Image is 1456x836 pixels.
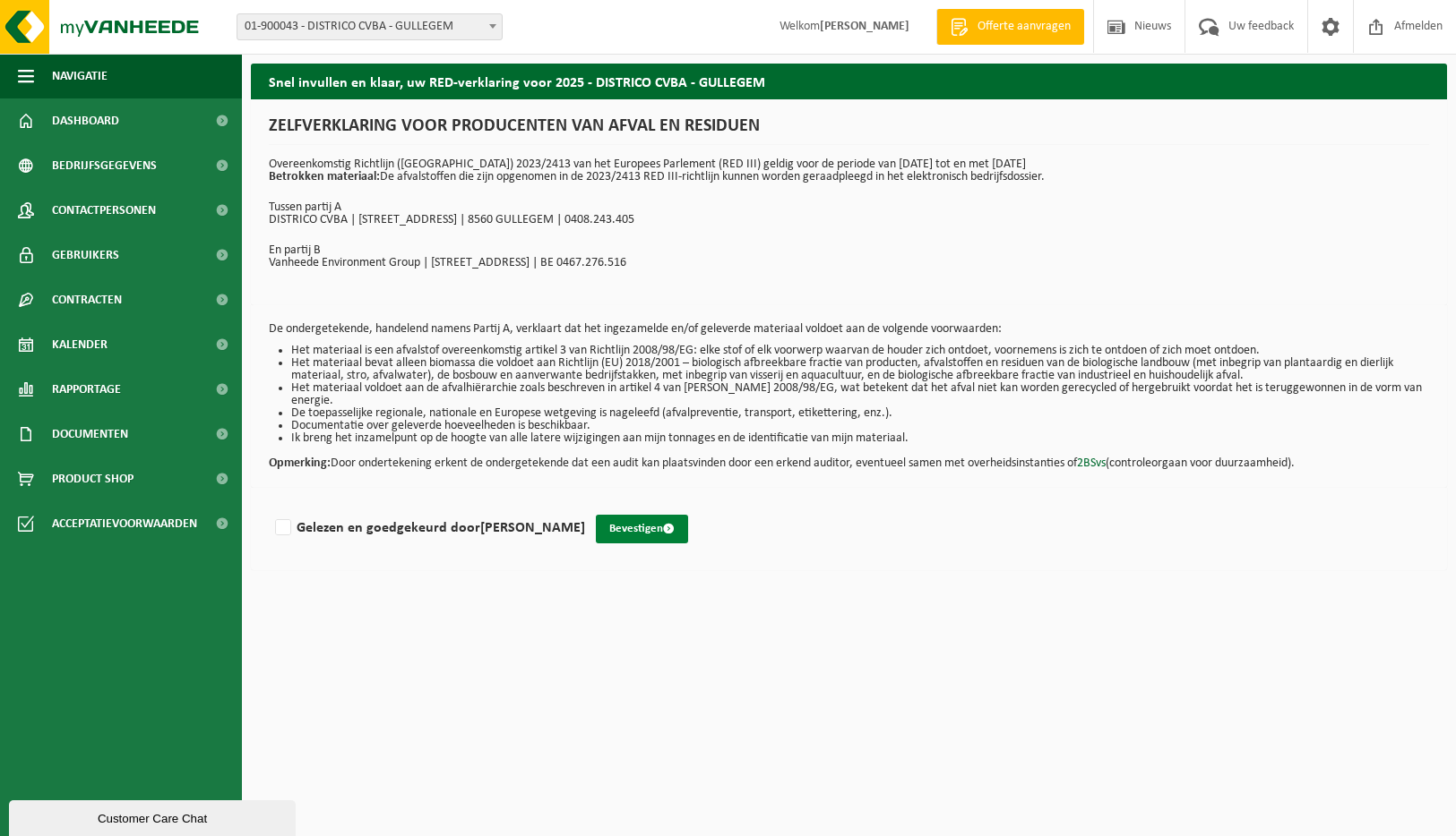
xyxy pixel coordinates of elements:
p: DISTRICO CVBA | [STREET_ADDRESS] | 8560 GULLEGEM | 0408.243.405 [269,214,1429,226]
h1: ZELFVERKLARING VOOR PRODUCENTEN VAN AFVAL EN RESIDUEN [269,117,1429,145]
li: Documentatie over geleverde hoeveelheden is beschikbaar. [291,420,1429,432]
span: Product Shop [52,456,134,501]
span: Bedrijfsgegevens [52,143,157,188]
span: Kalender [52,322,108,367]
button: Bevestigen [596,515,688,543]
span: Rapportage [52,367,121,412]
strong: [PERSON_NAME] [480,521,585,535]
span: Offerte aanvragen [973,18,1075,36]
strong: Opmerking: [269,456,331,470]
span: Contactpersonen [52,188,156,233]
strong: [PERSON_NAME] [820,20,909,33]
p: Vanheede Environment Group | [STREET_ADDRESS] | BE 0467.276.516 [269,257,1429,269]
li: Ik breng het inzamelpunt op de hoogte van alle latere wijzigingen aan mijn tonnages en de identif... [291,432,1429,445]
iframe: chat widget [9,797,299,836]
span: Documenten [52,412,128,456]
li: Het materiaal is een afvalstof overeenkomstig artikel 3 van Richtlijn 2008/98/EG: elke stof of el... [291,345,1429,357]
span: Acceptatievoorwaarden [52,501,197,546]
p: Tussen partij A [269,201,1429,214]
p: Door ondertekening erkent de ondergetekende dat een audit kan plaatsvinden door een erkend audito... [269,445,1429,470]
a: Offerte aanvragen [936,9,1084,45]
span: 01-900043 - DISTRICO CVBA - GULLEGEM [237,14,502,39]
span: Gebruikers [52,233,119,277]
p: En partij B [269,244,1429,257]
p: Overeenkomstig Richtlijn ([GEOGRAPHIC_DATA]) 2023/2413 van het Europees Parlement (RED III) geldi... [269,158,1429,183]
p: De ondergetekende, handelend namens Partij A, verklaart dat het ingezamelde en/of geleverde mater... [269,323,1429,336]
strong: Betrokken materiaal: [269,170,380,183]
li: Het materiaal bevat alleen biomassa die voldoet aan Richtlijn (EU) 2018/2001 – biologisch afbreek... [291,357,1429,382]
span: 01-900043 - DISTRICO CVBA - GULLEGEM [237,13,503,40]
span: Contracten [52,277,122,322]
span: Dashboard [52,98,119,143]
label: Gelezen en goedgekeurd door [271,515,585,542]
li: De toepasselijke regionale, nationale en Europese wetgeving is nageleefd (afvalpreventie, transpo... [291,407,1429,420]
li: Het materiaal voldoet aan de afvalhiërarchie zoals beschreven in artikel 4 van [PERSON_NAME] 2008... [291,382,1429,407]
h2: Snel invullen en klaar, uw RED-verklaring voor 2025 - DISTRICO CVBA - GULLEGEM [251,64,1447,98]
span: Navigatie [52,54,108,98]
a: 2BSvs [1077,456,1106,470]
